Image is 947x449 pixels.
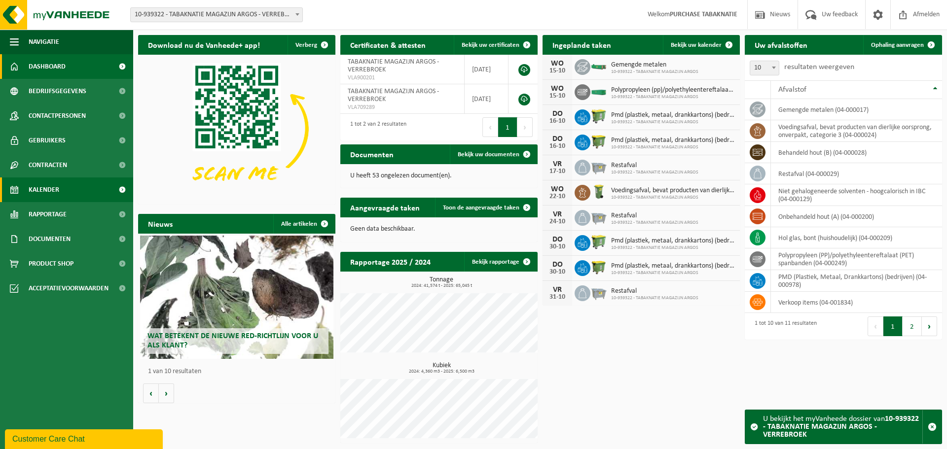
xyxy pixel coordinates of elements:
[29,251,73,276] span: Product Shop
[871,42,924,48] span: Ophaling aanvragen
[590,234,607,250] img: WB-0660-HPE-GN-50
[611,137,735,144] span: Pmd (plastiek, metaal, drankkartons) (bedrijven)
[611,262,735,270] span: Pmd (plastiek, metaal, drankkartons) (bedrijven)
[295,42,317,48] span: Verberg
[547,68,567,74] div: 15-10
[345,283,538,288] span: 2024: 41,574 t - 2025: 65,045 t
[29,128,66,153] span: Gebruikers
[138,214,182,233] h2: Nieuws
[547,160,567,168] div: VR
[771,248,942,270] td: polypropyleen (PP)/polyethyleentereftalaat (PET) spanbanden (04-000249)
[130,7,303,22] span: 10-939322 - TABAKNATIE MAGAZIJN ARGOS - VERREBROEK
[345,276,538,288] h3: Tonnage
[590,183,607,200] img: WB-0140-HPE-GN-50
[547,286,567,294] div: VR
[273,214,334,234] a: Alle artikelen
[547,185,567,193] div: WO
[771,206,942,227] td: onbehandeld hout (A) (04-000200)
[350,173,528,179] p: U heeft 53 ongelezen document(en).
[465,55,509,84] td: [DATE]
[611,94,735,100] span: 10-939322 - TABAKNATIE MAGAZIJN ARGOS
[464,252,537,272] a: Bekijk rapportage
[345,362,538,374] h3: Kubiek
[29,30,59,54] span: Navigatie
[590,108,607,125] img: WB-0660-HPE-GN-50
[611,119,735,125] span: 10-939322 - TABAKNATIE MAGAZIJN ARGOS
[771,184,942,206] td: niet gehalogeneerde solventen - hoogcalorisch in IBC (04-000129)
[462,42,519,48] span: Bekijk uw certificaten
[763,410,922,444] div: U bekijkt het myVanheede dossier van
[611,287,698,295] span: Restafval
[138,35,270,54] h2: Download nu de Vanheede+ app!
[778,86,806,94] span: Afvalstof
[750,61,779,75] span: 10
[345,116,406,138] div: 1 tot 2 van 2 resultaten
[547,168,567,175] div: 17-10
[750,315,817,337] div: 1 tot 10 van 11 resultaten
[547,93,567,100] div: 15-10
[29,276,109,301] span: Acceptatievoorwaarden
[29,153,67,177] span: Contracten
[340,198,430,217] h2: Aangevraagde taken
[771,120,942,142] td: voedingsafval, bevat producten van dierlijke oorsprong, onverpakt, categorie 3 (04-000024)
[543,35,621,54] h2: Ingeplande taken
[547,135,567,143] div: DO
[547,294,567,301] div: 31-10
[143,383,159,403] button: Vorige
[590,284,607,301] img: WB-2500-GAL-GY-01
[611,69,698,75] span: 10-939322 - TABAKNATIE MAGAZIJN ARGOS
[547,60,567,68] div: WO
[465,84,509,114] td: [DATE]
[903,316,922,336] button: 2
[547,118,567,125] div: 16-10
[443,205,519,211] span: Toon de aangevraagde taken
[611,144,735,150] span: 10-939322 - TABAKNATIE MAGAZIJN ARGOS
[771,99,942,120] td: gemengde metalen (04-000017)
[745,35,817,54] h2: Uw afvalstoffen
[345,369,538,374] span: 2024: 4,360 m3 - 2025: 6,500 m3
[29,227,71,251] span: Documenten
[611,111,735,119] span: Pmd (plastiek, metaal, drankkartons) (bedrijven)
[450,144,537,164] a: Bekijk uw documenten
[288,35,334,55] button: Verberg
[763,415,919,439] strong: 10-939322 - TABAKNATIE MAGAZIJN ARGOS - VERREBROEK
[611,170,698,175] span: 10-939322 - TABAKNATIE MAGAZIJN ARGOS
[863,35,941,55] a: Ophaling aanvragen
[547,218,567,225] div: 24-10
[5,427,165,449] iframe: chat widget
[750,61,779,75] span: 10
[771,142,942,163] td: behandeld hout (B) (04-000028)
[771,270,942,292] td: PMD (Plastiek, Metaal, Drankkartons) (bedrijven) (04-000978)
[350,226,528,233] p: Geen data beschikbaar.
[611,220,698,226] span: 10-939322 - TABAKNATIE MAGAZIJN ARGOS
[611,195,735,201] span: 10-939322 - TABAKNATIE MAGAZIJN ARGOS
[671,42,722,48] span: Bekijk uw kalender
[590,158,607,175] img: WB-2500-GAL-GY-01
[454,35,537,55] a: Bekijk uw certificaten
[868,316,883,336] button: Previous
[148,368,330,375] p: 1 van 10 resultaten
[611,245,735,251] span: 10-939322 - TABAKNATIE MAGAZIJN ARGOS
[547,143,567,150] div: 16-10
[140,236,333,359] a: Wat betekent de nieuwe RED-richtlijn voor u als klant?
[29,177,59,202] span: Kalender
[348,74,457,82] span: VLA900201
[340,144,403,164] h2: Documenten
[547,85,567,93] div: WO
[590,133,607,150] img: WB-1100-HPE-GN-50
[611,162,698,170] span: Restafval
[29,54,66,79] span: Dashboard
[138,55,335,203] img: Download de VHEPlus App
[547,210,567,218] div: VR
[611,270,735,276] span: 10-939322 - TABAKNATIE MAGAZIJN ARGOS
[547,193,567,200] div: 22-10
[348,104,457,111] span: VLA709289
[547,110,567,118] div: DO
[611,237,735,245] span: Pmd (plastiek, metaal, drankkartons) (bedrijven)
[590,259,607,276] img: WB-1100-HPE-GN-50
[547,261,567,269] div: DO
[590,87,607,96] img: HK-XC-20-GN-00
[784,63,854,71] label: resultaten weergeven
[498,117,517,137] button: 1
